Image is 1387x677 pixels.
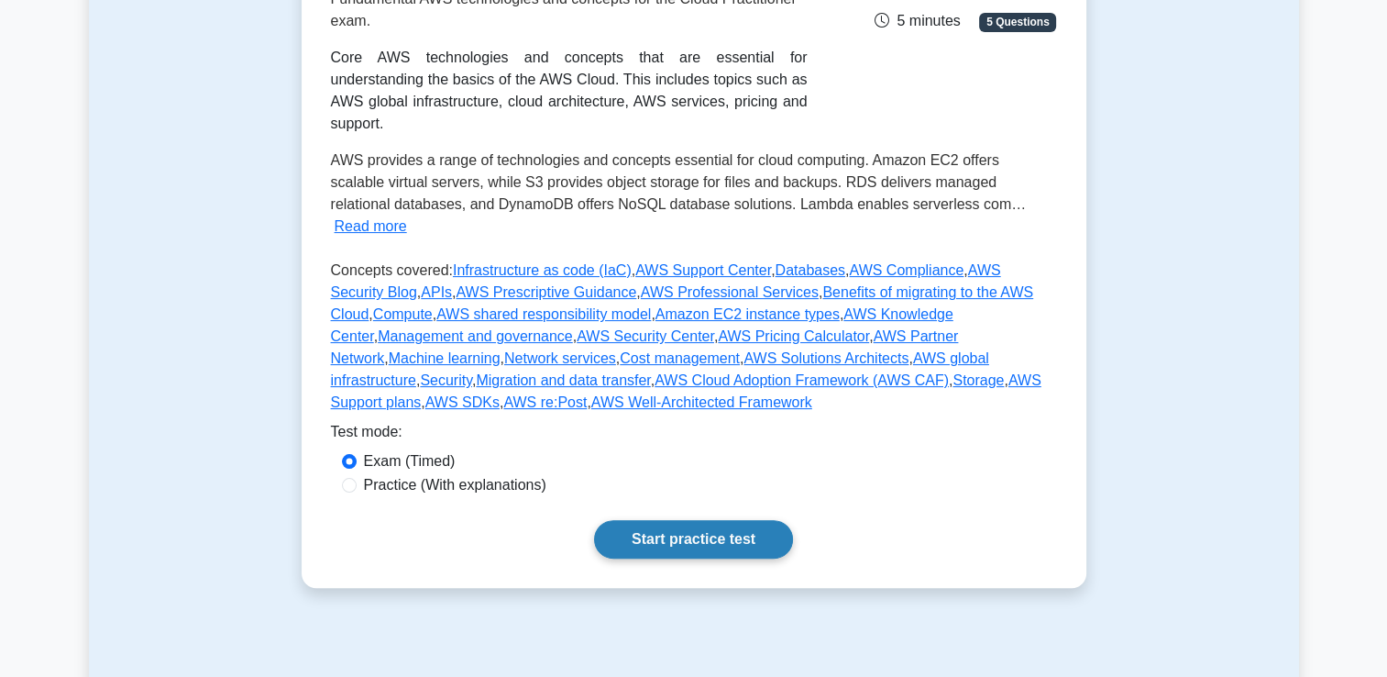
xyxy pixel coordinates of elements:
[577,328,714,344] a: AWS Security Center
[875,13,960,28] span: 5 minutes
[425,394,500,410] a: AWS SDKs
[373,306,433,322] a: Compute
[979,13,1056,31] span: 5 Questions
[421,284,452,300] a: APIs
[364,450,456,472] label: Exam (Timed)
[591,394,812,410] a: AWS Well-Architected Framework
[331,47,808,135] div: Core AWS technologies and concepts that are essential for understanding the basics of the AWS Clo...
[641,284,819,300] a: AWS Professional Services
[389,350,501,366] a: Machine learning
[655,372,949,388] a: AWS Cloud Adoption Framework (AWS CAF)
[503,394,587,410] a: AWS re:Post
[594,520,793,559] a: Start practice test
[849,262,963,278] a: AWS Compliance
[436,306,651,322] a: AWS shared responsibility model
[378,328,573,344] a: Management and governance
[775,262,845,278] a: Databases
[743,350,908,366] a: AWS Solutions Architects
[331,328,959,366] a: AWS Partner Network
[504,350,616,366] a: Network services
[453,262,632,278] a: Infrastructure as code (IaC)
[620,350,740,366] a: Cost management
[364,474,546,496] label: Practice (With explanations)
[335,216,407,238] button: Read more
[420,372,472,388] a: Security
[655,306,840,322] a: Amazon EC2 instance types
[952,372,1004,388] a: Storage
[331,152,1027,212] span: AWS provides a range of technologies and concepts essential for cloud computing. Amazon EC2 offer...
[331,421,1057,450] div: Test mode:
[456,284,636,300] a: AWS Prescriptive Guidance
[476,372,650,388] a: Migration and data transfer
[635,262,771,278] a: AWS Support Center
[718,328,869,344] a: AWS Pricing Calculator
[331,260,1057,421] p: Concepts covered: , , , , , , , , , , , , , , , , , , , , , , , , , , , , ,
